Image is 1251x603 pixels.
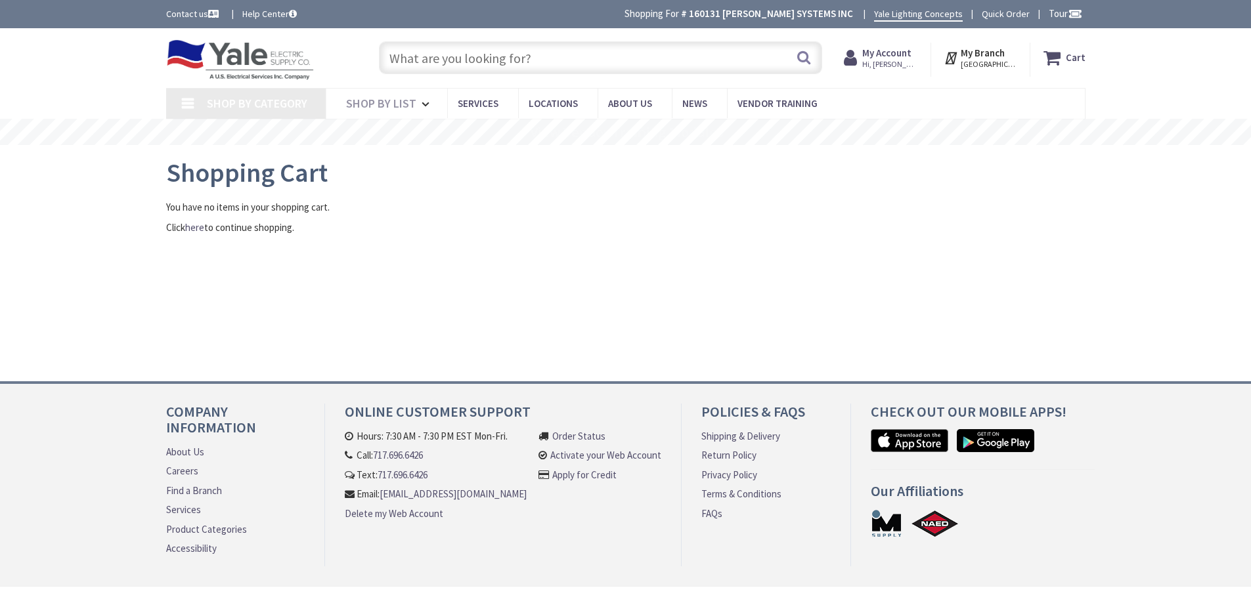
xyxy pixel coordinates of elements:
[689,7,853,20] strong: 160131 [PERSON_NAME] SYSTEMS INC
[345,487,527,501] li: Email:
[529,97,578,110] span: Locations
[944,46,1017,70] div: My Branch [GEOGRAPHIC_DATA], [GEOGRAPHIC_DATA]
[682,97,707,110] span: News
[1043,46,1086,70] a: Cart
[625,7,679,20] span: Shopping For
[242,7,297,20] a: Help Center
[346,96,416,111] span: Shop By List
[701,487,781,501] a: Terms & Conditions
[380,487,527,501] a: [EMAIL_ADDRESS][DOMAIN_NAME]
[737,97,818,110] span: Vendor Training
[608,97,652,110] span: About Us
[862,47,911,59] strong: My Account
[185,220,204,234] a: here
[874,7,963,22] a: Yale Lighting Concepts
[844,46,918,70] a: My Account Hi, [PERSON_NAME]
[961,47,1005,59] strong: My Branch
[166,522,247,536] a: Product Categories
[681,7,687,20] strong: #
[345,429,527,443] li: Hours: 7:30 AM - 7:30 PM EST Mon-Fri.
[166,484,222,497] a: Find a Branch
[166,404,305,445] h4: Company Information
[378,468,428,482] a: 717.696.6426
[345,507,443,520] a: Delete my Web Account
[1066,46,1086,70] strong: Cart
[871,483,1095,509] h4: Our Affiliations
[701,404,830,429] h4: Policies & FAQs
[166,220,1086,234] p: Click to continue shopping.
[701,507,722,520] a: FAQs
[166,541,217,555] a: Accessibility
[345,468,527,482] li: Text:
[379,41,822,74] input: What are you looking for?
[1049,7,1082,20] span: Tour
[552,468,617,482] a: Apply for Credit
[166,39,315,80] img: Yale Electric Supply Co.
[550,448,661,462] a: Activate your Web Account
[166,445,204,459] a: About Us
[961,59,1017,70] span: [GEOGRAPHIC_DATA], [GEOGRAPHIC_DATA]
[862,59,918,70] span: Hi, [PERSON_NAME]
[911,509,959,538] a: NAED
[982,7,1030,20] a: Quick Order
[701,448,757,462] a: Return Policy
[345,404,661,429] h4: Online Customer Support
[166,7,221,20] a: Contact us
[871,509,902,538] a: MSUPPLY
[373,448,423,462] a: 717.696.6426
[207,96,307,111] span: Shop By Category
[166,200,1086,214] p: You have no items in your shopping cart.
[345,448,527,462] li: Call:
[871,404,1095,429] h4: Check out Our Mobile Apps!
[166,503,201,516] a: Services
[552,429,605,443] a: Order Status
[701,468,757,482] a: Privacy Policy
[166,158,1086,187] h1: Shopping Cart
[458,97,498,110] span: Services
[166,464,198,478] a: Careers
[701,429,780,443] a: Shipping & Delivery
